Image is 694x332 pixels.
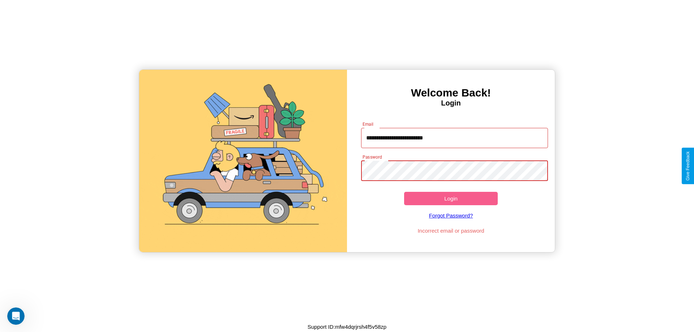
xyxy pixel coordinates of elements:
[308,322,386,332] p: Support ID: mfw4dqrjrsh4f5v58zp
[357,226,545,236] p: Incorrect email or password
[363,154,382,160] label: Password
[347,99,555,107] h4: Login
[685,151,690,181] div: Give Feedback
[7,307,25,325] iframe: Intercom live chat
[363,121,374,127] label: Email
[347,87,555,99] h3: Welcome Back!
[404,192,498,205] button: Login
[357,205,545,226] a: Forgot Password?
[139,70,347,252] img: gif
